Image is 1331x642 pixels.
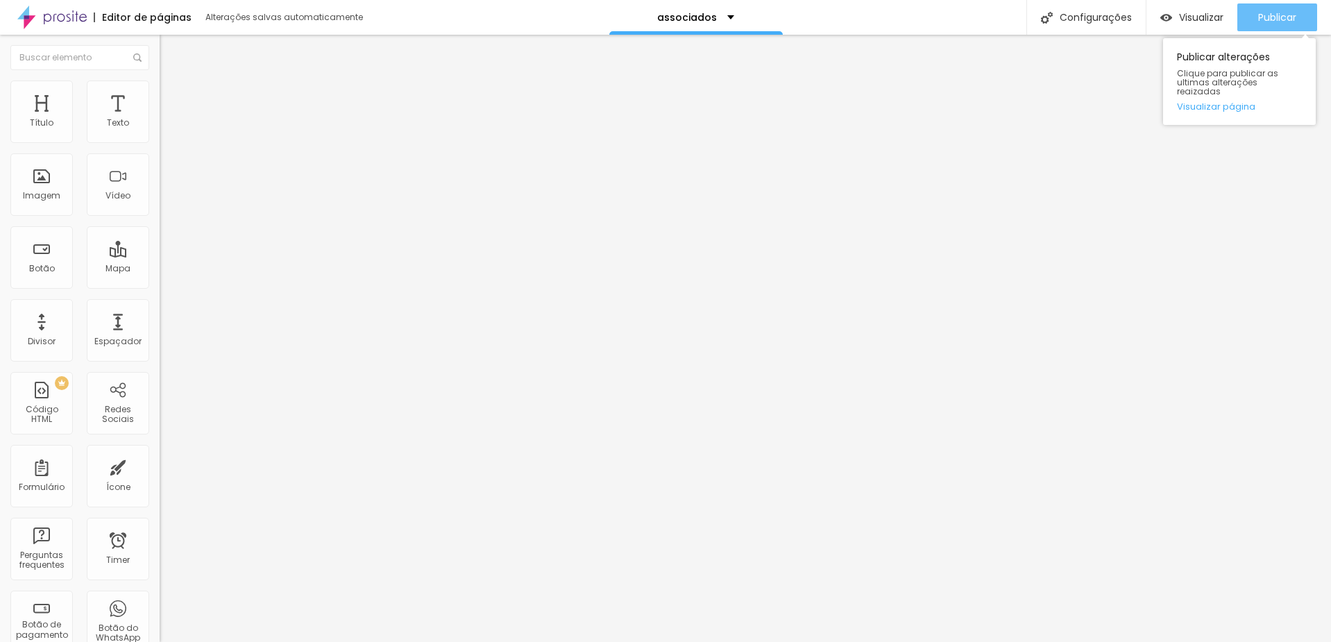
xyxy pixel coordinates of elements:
div: Divisor [28,337,56,346]
div: Ícone [106,482,130,492]
span: Visualizar [1179,12,1223,23]
button: Publicar [1237,3,1317,31]
div: Código HTML [14,405,69,425]
div: Imagem [23,191,60,201]
div: Redes Sociais [90,405,145,425]
div: Timer [106,555,130,565]
div: Perguntas frequentes [14,550,69,571]
p: associados [657,12,717,22]
button: Visualizar [1146,3,1237,31]
div: Título [30,118,53,128]
div: Espaçador [94,337,142,346]
img: view-1.svg [1160,12,1172,24]
div: Vídeo [105,191,130,201]
div: Botão [29,264,55,273]
div: Publicar alterações [1163,38,1316,125]
div: Alterações salvas automaticamente [205,13,365,22]
span: Clique para publicar as ultimas alterações reaizadas [1177,69,1302,96]
div: Formulário [19,482,65,492]
img: Icone [1041,12,1053,24]
img: Icone [133,53,142,62]
iframe: Editor [160,35,1331,642]
div: Editor de páginas [94,12,192,22]
a: Visualizar página [1177,102,1302,111]
div: Botão de pagamento [14,620,69,640]
div: Texto [107,118,129,128]
input: Buscar elemento [10,45,149,70]
div: Mapa [105,264,130,273]
span: Publicar [1258,12,1296,23]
